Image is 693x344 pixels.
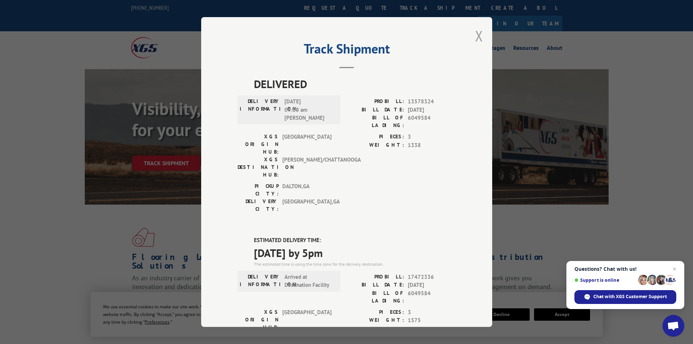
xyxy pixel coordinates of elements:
label: XGS DESTINATION HUB: [238,156,279,179]
span: Questions? Chat with us! [574,266,676,272]
label: DELIVERY CITY: [238,198,279,213]
span: [GEOGRAPHIC_DATA] [282,308,331,331]
div: The estimated time is using the time zone for the delivery destination. [254,261,456,268]
label: WEIGHT: [347,141,404,150]
span: Arrived at Destination Facility [284,273,334,289]
div: Open chat [662,315,684,337]
h2: Track Shipment [238,44,456,58]
span: [DATE] by 5pm [254,245,456,261]
span: Chat with XGS Customer Support [593,293,667,300]
span: DELIVERED [254,76,456,92]
div: Chat with XGS Customer Support [574,290,676,304]
span: DALTON , GA [282,182,331,198]
button: Close modal [475,26,483,46]
label: DELIVERY INFORMATION: [240,98,281,122]
span: [GEOGRAPHIC_DATA] , GA [282,198,331,213]
label: BILL DATE: [347,281,404,289]
label: BILL OF LADING: [347,114,404,129]
span: 6049584 [408,114,456,129]
label: PIECES: [347,308,404,317]
label: PIECES: [347,133,404,141]
span: 1338 [408,141,456,150]
span: [GEOGRAPHIC_DATA] [282,133,331,156]
span: [DATE] [408,106,456,114]
span: [DATE] [408,281,456,289]
label: PROBILL: [347,273,404,281]
span: 1575 [408,316,456,325]
span: 3 [408,308,456,317]
span: 3 [408,133,456,141]
span: [DATE] 09:00 am [PERSON_NAME] [284,98,334,122]
span: 6049584 [408,289,456,305]
span: 13578324 [408,98,456,106]
label: PROBILL: [347,98,404,106]
label: DELIVERY INFORMATION: [240,273,281,289]
label: XGS ORIGIN HUB: [238,308,279,331]
span: [PERSON_NAME]/CHATTANOOGA [282,156,331,179]
label: PICKUP CITY: [238,182,279,198]
span: Close chat [670,265,679,273]
label: ESTIMATED DELIVERY TIME: [254,236,456,245]
label: BILL OF LADING: [347,289,404,305]
span: Support is online [574,277,636,283]
label: XGS ORIGIN HUB: [238,133,279,156]
label: WEIGHT: [347,316,404,325]
label: BILL DATE: [347,106,404,114]
span: 17472336 [408,273,456,281]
